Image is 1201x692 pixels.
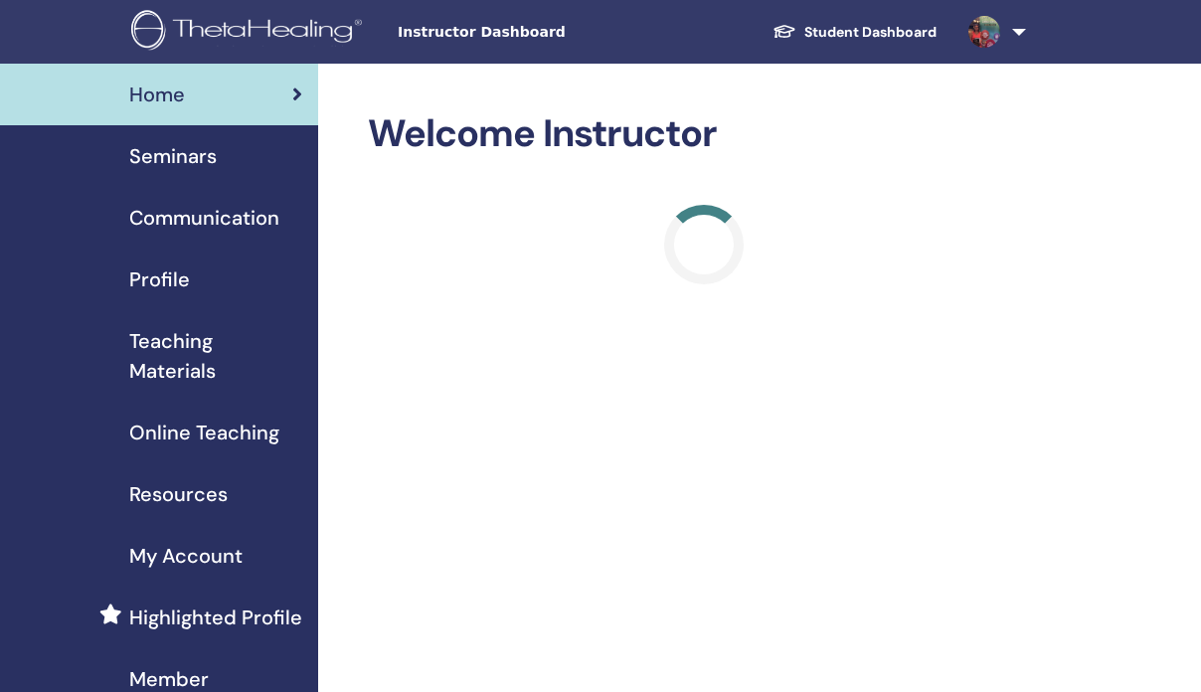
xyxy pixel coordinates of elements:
img: logo.png [131,10,369,55]
span: My Account [129,541,243,571]
span: Resources [129,479,228,509]
span: Home [129,80,185,109]
span: Teaching Materials [129,326,302,386]
img: graduation-cap-white.svg [772,23,796,40]
span: Online Teaching [129,418,279,447]
span: Highlighted Profile [129,603,302,632]
a: Student Dashboard [757,14,952,51]
span: Communication [129,203,279,233]
img: default.jpg [968,16,1000,48]
span: Seminars [129,141,217,171]
span: Instructor Dashboard [398,22,696,43]
h2: Welcome Instructor [368,111,1040,157]
span: Profile [129,264,190,294]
